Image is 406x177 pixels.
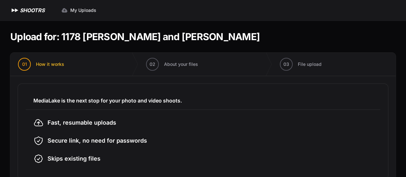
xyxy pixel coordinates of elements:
[36,61,64,67] span: How it works
[70,7,96,13] span: My Uploads
[150,61,155,67] span: 02
[272,53,329,76] button: 03 File upload
[10,31,260,42] h1: Upload for: 1178 [PERSON_NAME] and [PERSON_NAME]
[57,4,100,16] a: My Uploads
[164,61,198,67] span: About your files
[22,61,27,67] span: 01
[10,6,45,14] a: SHOOTRS SHOOTRS
[33,97,373,104] h3: MediaLake is the next stop for your photo and video shoots.
[48,154,100,163] span: Skips existing files
[10,6,20,14] img: SHOOTRS
[138,53,206,76] button: 02 About your files
[20,6,45,14] h1: SHOOTRS
[48,136,147,145] span: Secure link, no need for passwords
[283,61,289,67] span: 03
[48,118,116,127] span: Fast, resumable uploads
[10,53,72,76] button: 01 How it works
[298,61,322,67] span: File upload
